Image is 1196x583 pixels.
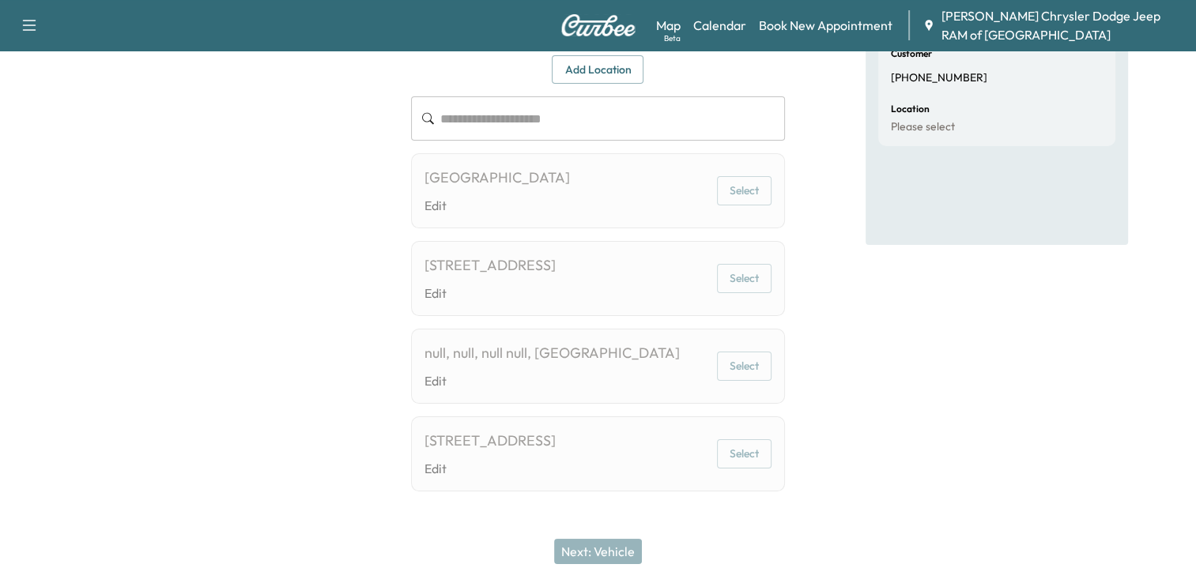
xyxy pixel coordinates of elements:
button: Select [717,439,772,468]
a: MapBeta [656,16,681,35]
div: [GEOGRAPHIC_DATA] [424,167,570,189]
a: Edit [424,284,556,303]
div: null, null, null null, [GEOGRAPHIC_DATA] [424,342,680,364]
button: Select [717,176,772,205]
a: Calendar [693,16,746,35]
h6: Location [891,104,930,114]
a: Edit [424,371,680,390]
div: [STREET_ADDRESS] [424,254,556,276]
button: Select [717,352,772,381]
p: Please select [891,120,955,134]
div: Beta [664,32,681,44]
button: Add Location [552,55,643,85]
span: [PERSON_NAME] Chrysler Dodge Jeep RAM of [GEOGRAPHIC_DATA] [941,6,1183,44]
a: Book New Appointment [759,16,892,35]
a: Edit [424,196,570,215]
div: [STREET_ADDRESS] [424,430,556,452]
h6: Customer [891,49,932,58]
p: [PHONE_NUMBER] [891,71,987,85]
img: Curbee Logo [560,14,636,36]
button: Select [717,264,772,293]
a: Edit [424,459,556,478]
